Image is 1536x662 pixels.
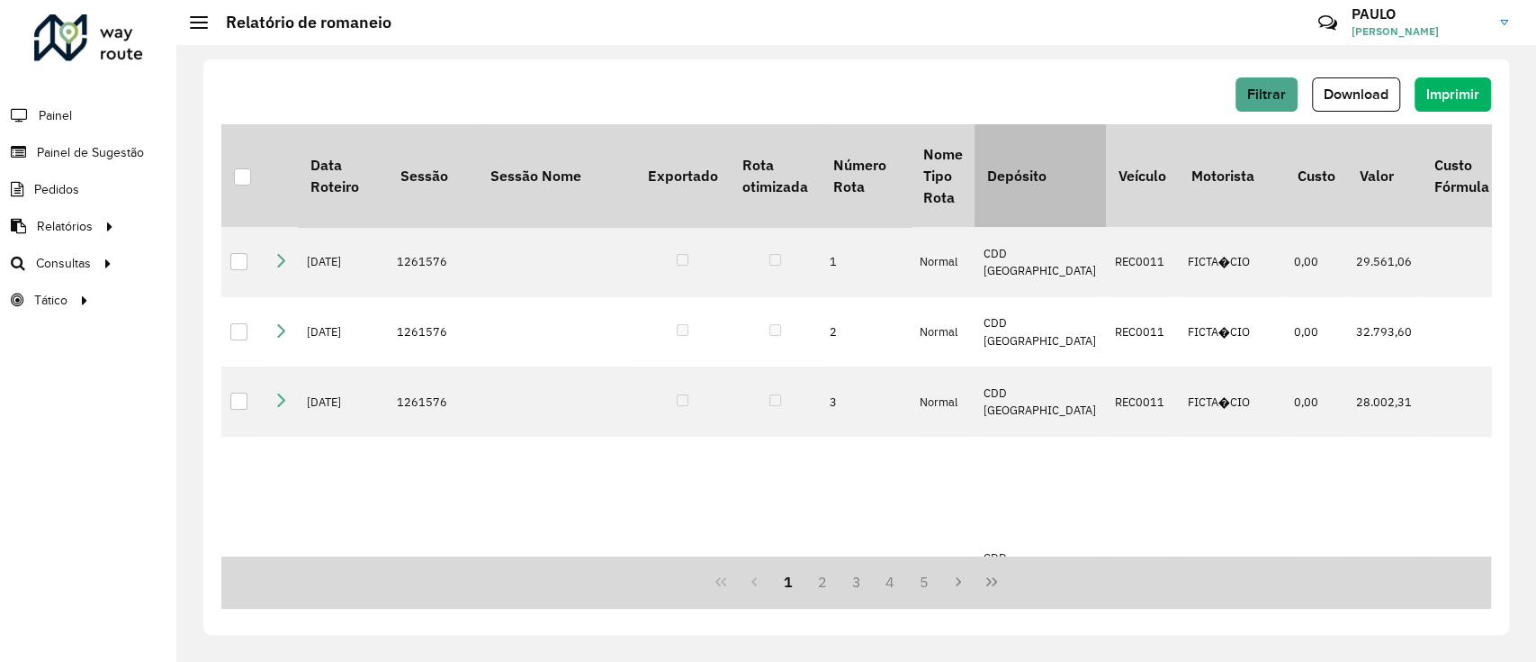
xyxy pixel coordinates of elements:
[1347,227,1422,297] td: 29.561,06
[1422,124,1501,227] th: Custo Fórmula
[1106,227,1178,297] td: REC0011
[298,297,388,367] td: [DATE]
[840,565,874,599] button: 3
[821,227,911,297] td: 1
[1106,124,1178,227] th: Veículo
[1235,77,1298,112] button: Filtrar
[1179,227,1285,297] td: FICTA�CIO
[911,297,975,367] td: Normal
[911,124,975,227] th: Nome Tipo Rota
[1426,86,1479,102] span: Imprimir
[975,227,1106,297] td: CDD [GEOGRAPHIC_DATA]
[1285,367,1347,437] td: 0,00
[1179,297,1285,367] td: FICTA�CIO
[1347,297,1422,367] td: 32.793,60
[911,227,975,297] td: Normal
[1347,367,1422,437] td: 28.002,31
[1312,77,1400,112] button: Download
[388,297,478,367] td: 1261576
[36,254,91,273] span: Consultas
[975,565,1009,599] button: Last Page
[298,367,388,437] td: [DATE]
[873,565,907,599] button: 4
[975,367,1106,437] td: CDD [GEOGRAPHIC_DATA]
[208,13,391,32] h2: Relatório de romaneio
[388,227,478,297] td: 1261576
[1106,367,1178,437] td: REC0011
[37,217,93,236] span: Relatórios
[1415,77,1491,112] button: Imprimir
[805,565,840,599] button: 2
[821,367,911,437] td: 3
[907,565,941,599] button: 5
[730,124,820,227] th: Rota otimizada
[1352,23,1487,40] span: [PERSON_NAME]
[298,124,388,227] th: Data Roteiro
[975,124,1106,227] th: Depósito
[821,124,911,227] th: Número Rota
[388,367,478,437] td: 1261576
[34,180,79,199] span: Pedidos
[1179,367,1285,437] td: FICTA�CIO
[1308,4,1347,42] a: Contato Rápido
[1324,86,1388,102] span: Download
[1285,297,1347,367] td: 0,00
[1285,227,1347,297] td: 0,00
[975,297,1106,367] td: CDD [GEOGRAPHIC_DATA]
[771,565,805,599] button: 1
[635,124,730,227] th: Exportado
[941,565,975,599] button: Next Page
[1352,5,1487,23] h3: PAULO
[911,367,975,437] td: Normal
[1347,124,1422,227] th: Valor
[821,297,911,367] td: 2
[37,143,144,162] span: Painel de Sugestão
[34,291,67,310] span: Tático
[1247,86,1286,102] span: Filtrar
[478,124,635,227] th: Sessão Nome
[1179,124,1285,227] th: Motorista
[1285,124,1347,227] th: Custo
[388,124,478,227] th: Sessão
[298,227,388,297] td: [DATE]
[1106,297,1178,367] td: REC0011
[39,106,72,125] span: Painel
